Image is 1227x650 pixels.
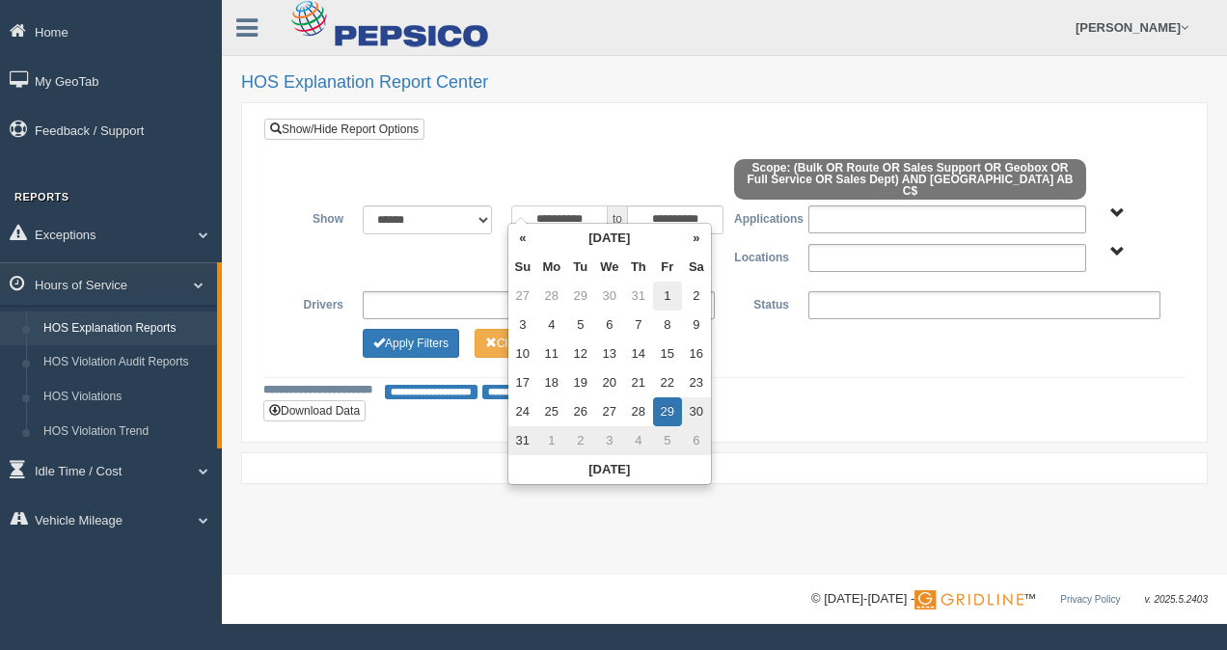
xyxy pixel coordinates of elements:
th: Th [624,253,653,282]
label: Applications [724,205,799,229]
button: Change Filter Options [475,329,570,358]
td: 29 [653,397,682,426]
td: 6 [595,311,624,339]
th: Mo [537,253,566,282]
td: 12 [566,339,595,368]
div: © [DATE]-[DATE] - ™ [811,589,1208,609]
label: Show [279,205,353,229]
td: 13 [595,339,624,368]
th: [DATE] [508,455,711,484]
td: 27 [595,397,624,426]
a: HOS Violation Audit Reports [35,345,217,380]
td: 14 [624,339,653,368]
td: 16 [682,339,711,368]
td: 10 [508,339,537,368]
button: Change Filter Options [363,329,459,358]
td: 27 [508,282,537,311]
td: 2 [682,282,711,311]
td: 31 [624,282,653,311]
a: Show/Hide Report Options [264,119,424,140]
td: 5 [566,311,595,339]
th: Sa [682,253,711,282]
a: HOS Violation Trend [35,415,217,449]
td: 18 [537,368,566,397]
td: 22 [653,368,682,397]
label: Drivers [279,291,353,314]
th: Fr [653,253,682,282]
th: We [595,253,624,282]
span: Scope: (Bulk OR Route OR Sales Support OR Geobox OR Full Service OR Sales Dept) AND [GEOGRAPHIC_D... [734,159,1086,200]
th: [DATE] [537,224,682,253]
td: 3 [508,311,537,339]
a: HOS Violations [35,380,217,415]
td: 31 [508,426,537,455]
label: Locations [724,244,799,267]
span: v. 2025.5.2403 [1145,594,1208,605]
label: Status [724,291,799,314]
td: 21 [624,368,653,397]
td: 17 [508,368,537,397]
td: 9 [682,311,711,339]
button: Download Data [263,400,366,421]
a: Privacy Policy [1060,594,1120,605]
h2: HOS Explanation Report Center [241,73,1208,93]
img: Gridline [914,590,1023,609]
td: 6 [682,426,711,455]
td: 20 [595,368,624,397]
th: Tu [566,253,595,282]
td: 11 [537,339,566,368]
td: 29 [566,282,595,311]
td: 8 [653,311,682,339]
td: 5 [653,426,682,455]
td: 23 [682,368,711,397]
span: to [608,205,627,234]
td: 30 [595,282,624,311]
td: 1 [653,282,682,311]
th: Su [508,253,537,282]
td: 2 [566,426,595,455]
td: 7 [624,311,653,339]
td: 28 [537,282,566,311]
td: 15 [653,339,682,368]
td: 25 [537,397,566,426]
td: 26 [566,397,595,426]
th: » [682,224,711,253]
td: 1 [537,426,566,455]
a: HOS Explanation Reports [35,311,217,346]
td: 30 [682,397,711,426]
td: 24 [508,397,537,426]
td: 4 [624,426,653,455]
td: 28 [624,397,653,426]
td: 3 [595,426,624,455]
td: 19 [566,368,595,397]
td: 4 [537,311,566,339]
th: « [508,224,537,253]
